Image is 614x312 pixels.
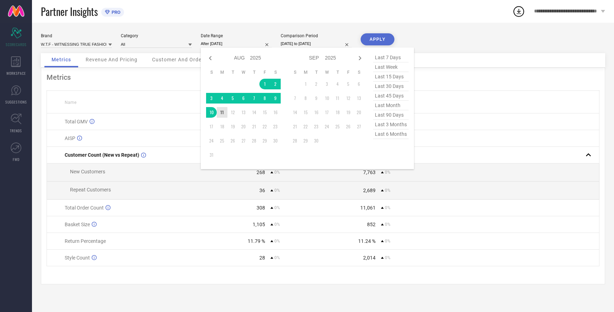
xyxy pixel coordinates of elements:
td: Wed Sep 10 2025 [322,93,332,104]
td: Tue Aug 05 2025 [227,93,238,104]
td: Tue Aug 26 2025 [227,135,238,146]
td: Mon Sep 22 2025 [300,121,311,132]
span: Style Count [65,255,90,261]
td: Tue Aug 12 2025 [227,107,238,118]
div: 11,061 [360,205,376,211]
div: 11.79 % [248,238,265,244]
span: last 7 days [373,53,409,62]
td: Mon Aug 18 2025 [217,121,227,132]
td: Sat Aug 09 2025 [270,93,281,104]
div: 28 [259,255,265,261]
td: Sat Aug 02 2025 [270,79,281,89]
input: Select date range [201,40,272,48]
td: Fri Aug 29 2025 [259,135,270,146]
span: last 6 months [373,129,409,139]
span: Metrics [52,57,71,62]
th: Wednesday [322,69,332,75]
th: Tuesday [227,69,238,75]
th: Tuesday [311,69,322,75]
td: Sun Aug 24 2025 [206,135,217,146]
td: Sat Sep 20 2025 [354,107,364,118]
span: Repeat Customers [70,187,111,193]
div: 7,763 [363,169,376,175]
td: Fri Sep 05 2025 [343,79,354,89]
div: Metrics [47,73,599,82]
div: 11.24 % [358,238,376,244]
td: Sun Aug 17 2025 [206,121,217,132]
td: Wed Aug 20 2025 [238,121,249,132]
span: 0% [274,222,280,227]
span: last week [373,62,409,72]
td: Tue Sep 23 2025 [311,121,322,132]
span: 0% [274,205,280,210]
span: 0% [385,255,391,260]
span: last 90 days [373,110,409,120]
td: Mon Aug 11 2025 [217,107,227,118]
div: 36 [259,188,265,193]
th: Monday [217,69,227,75]
span: Total GMV [65,119,88,124]
td: Wed Sep 17 2025 [322,107,332,118]
td: Wed Sep 24 2025 [322,121,332,132]
td: Sun Aug 03 2025 [206,93,217,104]
td: Fri Sep 26 2025 [343,121,354,132]
td: Sat Sep 27 2025 [354,121,364,132]
td: Sun Sep 07 2025 [290,93,300,104]
td: Fri Sep 12 2025 [343,93,354,104]
div: 852 [367,222,376,227]
th: Sunday [290,69,300,75]
td: Thu Sep 25 2025 [332,121,343,132]
th: Saturday [354,69,364,75]
div: 1,105 [253,222,265,227]
td: Fri Sep 19 2025 [343,107,354,118]
th: Friday [259,69,270,75]
td: Thu Sep 04 2025 [332,79,343,89]
th: Sunday [206,69,217,75]
td: Wed Aug 27 2025 [238,135,249,146]
td: Mon Aug 04 2025 [217,93,227,104]
span: SUGGESTIONS [5,99,27,105]
span: Name [65,100,76,105]
span: 0% [274,170,280,175]
div: 268 [257,169,265,175]
td: Thu Sep 18 2025 [332,107,343,118]
th: Wednesday [238,69,249,75]
td: Sat Aug 16 2025 [270,107,281,118]
td: Tue Sep 02 2025 [311,79,322,89]
span: 0% [385,222,391,227]
td: Fri Aug 22 2025 [259,121,270,132]
span: 0% [385,170,391,175]
span: SCORECARDS [6,42,27,47]
span: Customer Count (New vs Repeat) [65,152,139,158]
span: WORKSPACE [6,71,26,76]
span: TRENDS [10,128,22,133]
th: Friday [343,69,354,75]
td: Mon Sep 15 2025 [300,107,311,118]
span: 0% [385,188,391,193]
span: New Customers [70,169,105,174]
td: Tue Sep 16 2025 [311,107,322,118]
td: Sun Aug 31 2025 [206,150,217,160]
span: Basket Size [65,222,90,227]
div: 2,014 [363,255,376,261]
div: Open download list [512,5,525,18]
div: 2,689 [363,188,376,193]
td: Tue Sep 09 2025 [311,93,322,104]
span: 0% [274,188,280,193]
div: Next month [356,54,364,62]
td: Thu Sep 11 2025 [332,93,343,104]
td: Mon Sep 29 2025 [300,135,311,146]
td: Sat Sep 06 2025 [354,79,364,89]
div: Previous month [206,54,215,62]
span: last 45 days [373,91,409,101]
td: Sun Sep 21 2025 [290,121,300,132]
span: last 30 days [373,82,409,91]
div: Date Range [201,33,272,38]
div: Category [121,33,192,38]
td: Mon Sep 01 2025 [300,79,311,89]
th: Thursday [332,69,343,75]
div: Comparison Period [281,33,352,38]
td: Wed Aug 13 2025 [238,107,249,118]
td: Sun Sep 28 2025 [290,135,300,146]
span: FWD [13,157,20,162]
